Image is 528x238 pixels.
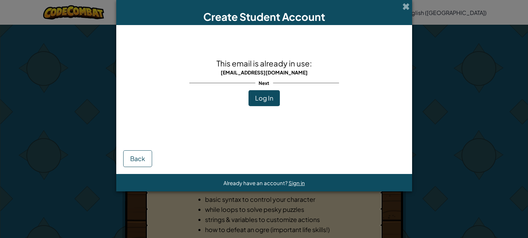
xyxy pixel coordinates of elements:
span: [EMAIL_ADDRESS][DOMAIN_NAME] [221,69,308,76]
button: Back [123,150,152,167]
span: Create Student Account [203,10,325,23]
a: Sign in [289,180,305,186]
span: Log In [255,94,273,102]
span: Next [255,78,273,88]
span: This email is already in use: [216,58,312,68]
button: Log In [249,90,280,106]
span: Already have an account? [223,180,289,186]
span: Back [130,154,145,162]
